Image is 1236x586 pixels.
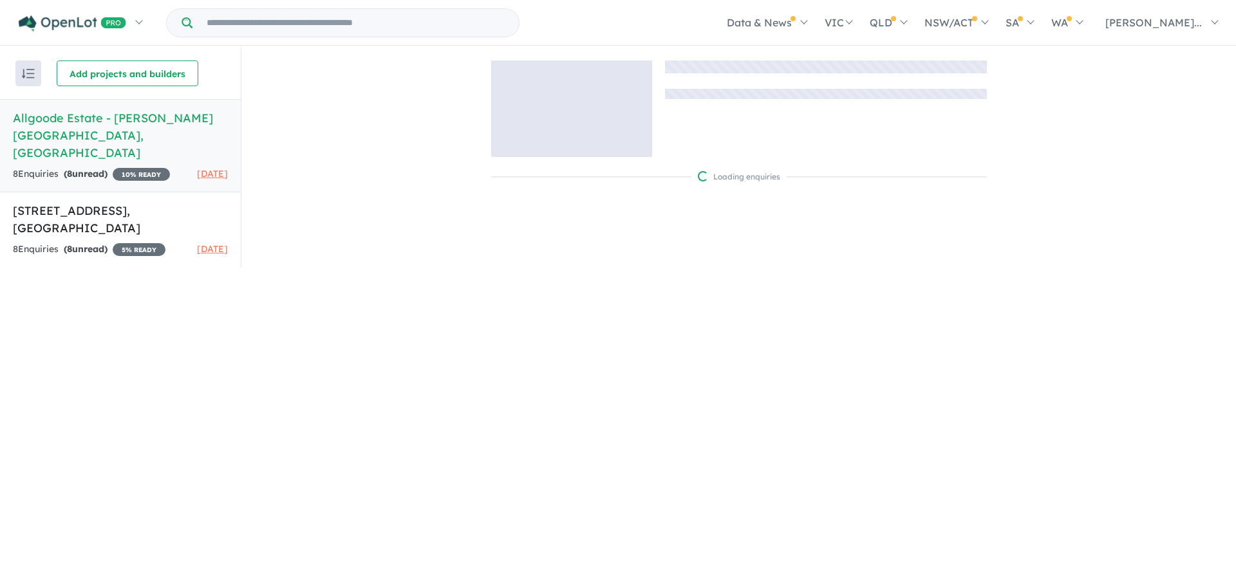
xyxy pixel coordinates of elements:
strong: ( unread) [64,243,108,255]
span: 8 [67,243,72,255]
input: Try estate name, suburb, builder or developer [195,9,516,37]
span: 8 [67,168,72,179]
strong: ( unread) [64,168,108,179]
h5: [STREET_ADDRESS] , [GEOGRAPHIC_DATA] [13,202,228,237]
div: 8 Enquir ies [13,167,170,182]
div: 8 Enquir ies [13,242,165,257]
img: sort.svg [22,69,35,78]
h5: Allgoode Estate - [PERSON_NAME][GEOGRAPHIC_DATA] , [GEOGRAPHIC_DATA] [13,109,228,161]
span: 5 % READY [113,243,165,256]
img: Openlot PRO Logo White [19,15,126,32]
span: [DATE] [197,243,228,255]
button: Add projects and builders [57,60,198,86]
span: [PERSON_NAME]... [1105,16,1202,29]
span: [DATE] [197,168,228,179]
div: Loading enquiries [698,170,780,183]
span: 10 % READY [113,168,170,181]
